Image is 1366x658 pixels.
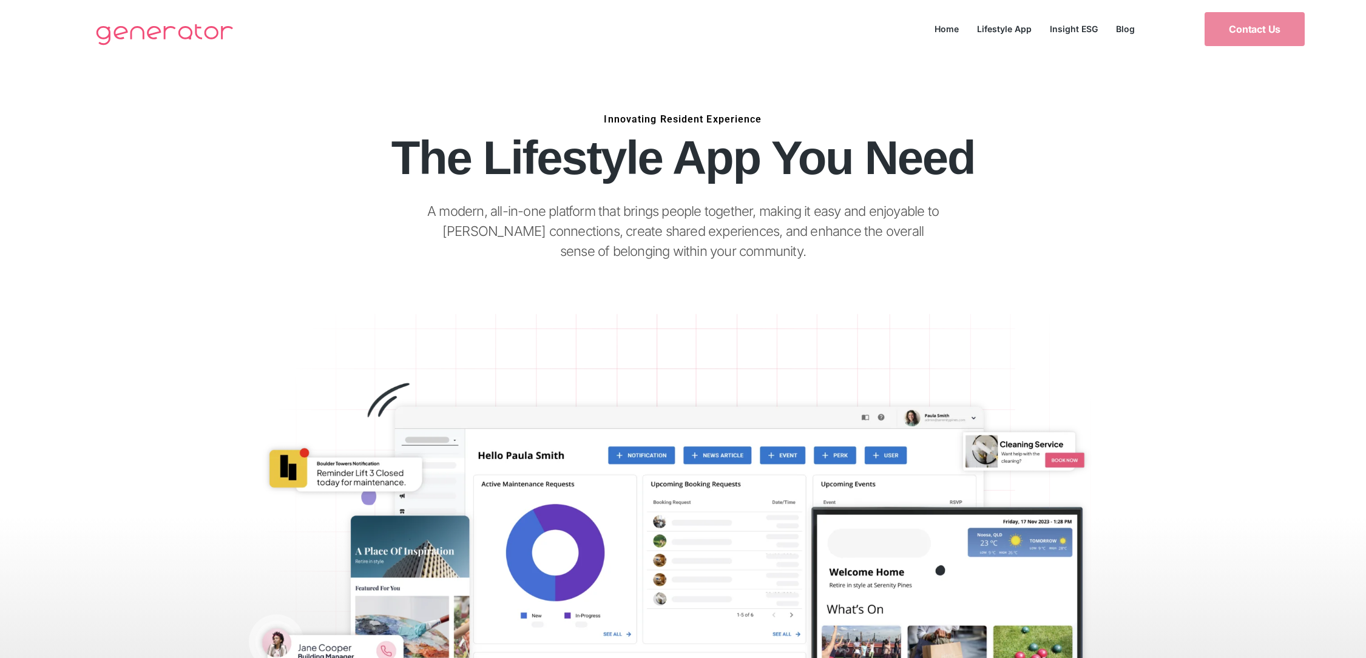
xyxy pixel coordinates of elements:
nav: Menu [925,21,1144,37]
a: Contact Us [1205,12,1305,46]
a: Home [925,21,968,37]
a: Lifestyle App [968,21,1041,37]
a: Insight ESG [1041,21,1107,37]
h1: The Lifestyle App You Need [143,135,1223,180]
p: A modern, all-in-one platform that brings people together, making it easy and enjoyable to [PERSO... [424,201,942,261]
span: Contact Us [1229,24,1280,34]
h6: Innovating Resident Experience [143,119,1223,119]
a: Blog [1107,21,1144,37]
